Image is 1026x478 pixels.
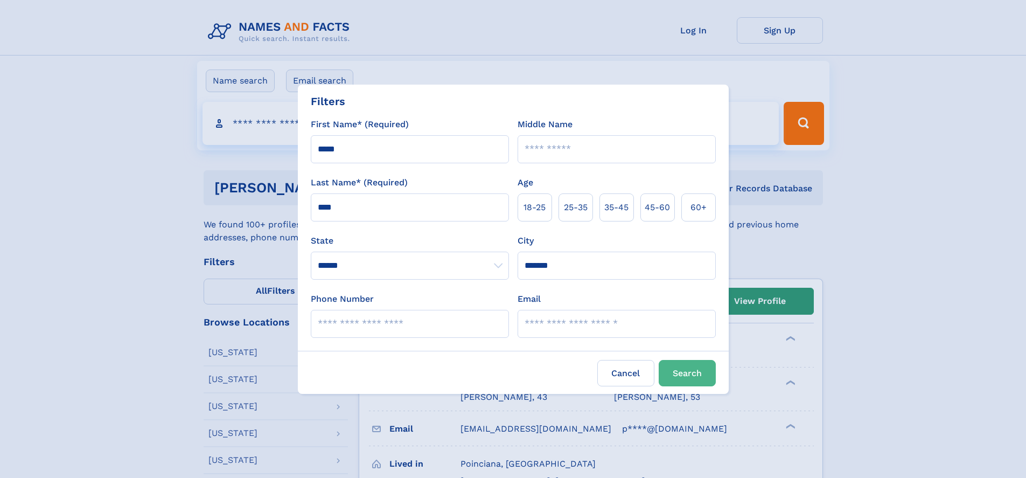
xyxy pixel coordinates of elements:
[604,201,629,214] span: 35‑45
[564,201,588,214] span: 25‑35
[690,201,707,214] span: 60+
[311,234,509,247] label: State
[524,201,546,214] span: 18‑25
[645,201,670,214] span: 45‑60
[518,293,541,306] label: Email
[311,118,409,131] label: First Name* (Required)
[311,176,408,189] label: Last Name* (Required)
[311,293,374,306] label: Phone Number
[518,234,534,247] label: City
[518,118,573,131] label: Middle Name
[597,360,654,386] label: Cancel
[518,176,533,189] label: Age
[311,93,345,109] div: Filters
[659,360,716,386] button: Search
